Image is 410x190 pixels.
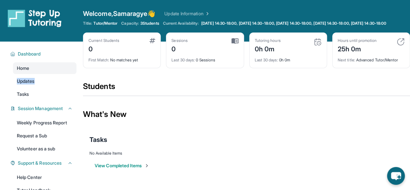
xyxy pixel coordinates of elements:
[15,51,73,57] button: Dashboard
[88,38,119,43] div: Current Students
[171,38,188,43] div: Sessions
[231,38,239,44] img: card
[338,43,377,54] div: 25h 0m
[121,21,139,26] span: Capacity:
[83,21,92,26] span: Title:
[8,9,62,27] img: logo
[13,171,76,183] a: Help Center
[83,81,410,95] div: Students
[95,162,149,169] button: View Completed Items
[17,65,29,71] span: Home
[149,38,155,43] img: card
[13,130,76,142] a: Request a Sub
[13,62,76,74] a: Home
[163,21,199,26] span: Current Availability:
[89,135,107,144] span: Tasks
[255,43,281,54] div: 0h 0m
[13,143,76,155] a: Volunteer as a sub
[88,54,155,63] div: No matches yet
[314,38,322,46] img: card
[338,57,355,62] span: Next title :
[93,21,117,26] span: Tutor/Mentor
[15,105,73,112] button: Session Management
[18,105,63,112] span: Session Management
[204,10,210,17] img: Chevron Right
[88,57,109,62] span: First Match :
[13,75,76,87] a: Updates
[200,21,388,26] a: [DATE] 14:30-18:00, [DATE] 14:30-18:00, [DATE] 14:30-18:00, [DATE] 14:30-18:00, [DATE] 14:30-18:00
[83,9,155,18] span: Welcome, Samaragye 👋
[140,21,159,26] span: 3 Students
[164,10,210,17] a: Update Information
[255,54,322,63] div: 0h 0m
[255,57,278,62] span: Last 30 days :
[17,91,29,97] span: Tasks
[83,100,410,129] div: What's New
[17,78,35,84] span: Updates
[171,57,195,62] span: Last 30 days :
[15,160,73,166] button: Support & Resources
[201,21,386,26] span: [DATE] 14:30-18:00, [DATE] 14:30-18:00, [DATE] 14:30-18:00, [DATE] 14:30-18:00, [DATE] 14:30-18:00
[89,151,404,156] div: No Available Items
[387,167,405,185] button: chat-button
[18,51,41,57] span: Dashboard
[18,160,62,166] span: Support & Resources
[171,43,188,54] div: 0
[338,54,404,63] div: Advanced Tutor/Mentor
[171,54,238,63] div: 0 Sessions
[88,43,119,54] div: 0
[13,88,76,100] a: Tasks
[397,38,404,46] img: card
[255,38,281,43] div: Tutoring hours
[13,117,76,129] a: Weekly Progress Report
[338,38,377,43] div: Hours until promotion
